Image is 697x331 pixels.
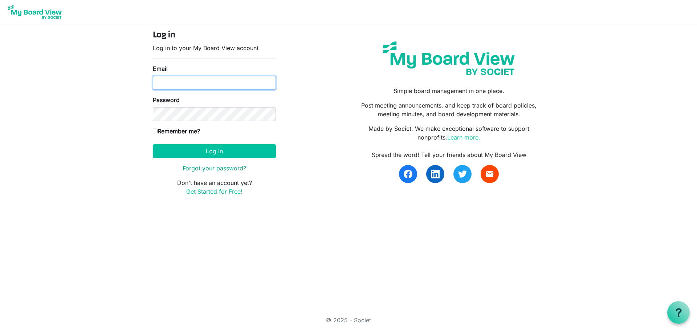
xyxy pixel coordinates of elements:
[186,188,242,195] a: Get Started for Free!
[153,178,276,196] p: Don't have an account yet?
[6,3,64,21] img: My Board View Logo
[481,165,499,183] a: email
[354,150,544,159] div: Spread the word! Tell your friends about My Board View
[153,64,168,73] label: Email
[153,30,276,41] h4: Log in
[354,124,544,142] p: Made by Societ. We make exceptional software to support nonprofits.
[378,36,520,81] img: my-board-view-societ.svg
[485,170,494,178] span: email
[183,165,246,172] a: Forgot your password?
[354,101,544,118] p: Post meeting announcements, and keep track of board policies, meeting minutes, and board developm...
[153,127,200,136] label: Remember me?
[431,170,440,178] img: linkedin.svg
[153,96,180,104] label: Password
[153,144,276,158] button: Log in
[447,134,480,141] a: Learn more.
[153,44,276,52] p: Log in to your My Board View account
[326,316,371,324] a: © 2025 - Societ
[404,170,412,178] img: facebook.svg
[354,86,544,95] p: Simple board management in one place.
[153,129,158,133] input: Remember me?
[458,170,467,178] img: twitter.svg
